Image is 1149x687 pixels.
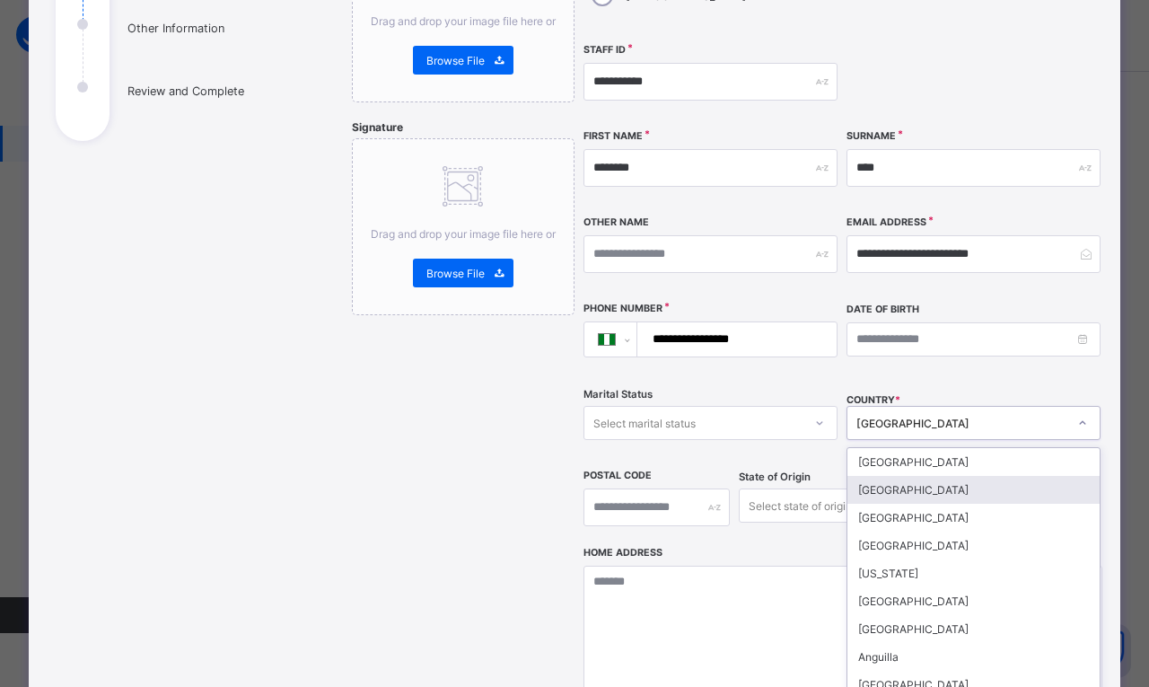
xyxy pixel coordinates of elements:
[583,216,649,228] label: Other Name
[583,547,662,559] label: Home Address
[846,394,900,406] span: COUNTRY
[847,476,1100,504] div: [GEOGRAPHIC_DATA]
[593,406,696,440] div: Select marital status
[847,615,1100,643] div: [GEOGRAPHIC_DATA]
[847,448,1100,476] div: [GEOGRAPHIC_DATA]
[426,54,485,67] span: Browse File
[352,138,574,315] div: Drag and drop your image file here orBrowse File
[426,267,485,280] span: Browse File
[856,417,1067,430] div: [GEOGRAPHIC_DATA]
[847,532,1100,559] div: [GEOGRAPHIC_DATA]
[847,643,1100,671] div: Anguilla
[846,130,896,142] label: Surname
[583,388,653,401] span: Marital Status
[847,587,1100,615] div: [GEOGRAPHIC_DATA]
[583,470,652,481] label: Postal Code
[371,227,556,241] span: Drag and drop your image file here or
[739,471,811,483] span: State of Origin
[847,504,1100,532] div: [GEOGRAPHIC_DATA]
[846,304,919,315] label: Date of Birth
[352,120,403,134] span: Signature
[583,303,662,314] label: Phone Number
[583,130,643,142] label: First Name
[371,14,556,28] span: Drag and drop your image file here or
[583,44,626,56] label: Staff ID
[749,489,852,523] div: Select state of origin
[846,216,926,228] label: Email Address
[847,559,1100,587] div: [US_STATE]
